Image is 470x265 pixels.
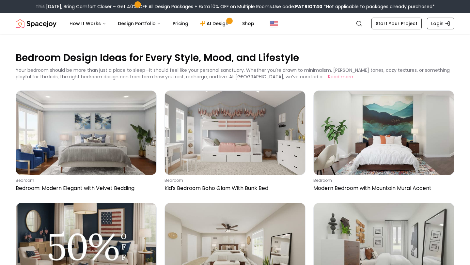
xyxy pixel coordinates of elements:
p: Bedroom: Modern Elegant with Velvet Bedding [16,184,154,192]
p: Bedroom Design Ideas for Every Style, Mood, and Lifestyle [16,51,454,64]
button: Read more [328,73,353,80]
p: Kid's Bedroom Boho Glam With Bunk Bed [164,184,303,192]
a: Shop [237,17,259,30]
a: Login [427,18,454,29]
img: Bedroom: Modern Elegant with Velvet Bedding [16,91,156,175]
img: Spacejoy Logo [16,17,56,30]
a: Pricing [167,17,194,30]
img: Kid's Bedroom Boho Glam With Bunk Bed [165,91,305,175]
a: Start Your Project [371,18,422,29]
a: Bedroom: Modern Elegant with Velvet BeddingbedroomBedroom: Modern Elegant with Velvet Bedding [16,90,157,195]
nav: Global [16,13,454,34]
a: AI Design [195,17,236,30]
nav: Main [64,17,259,30]
div: This [DATE], Bring Comfort Closer – Get 40% OFF All Design Packages + Extra 10% OFF on Multiple R... [36,3,435,10]
button: Design Portfolio [113,17,166,30]
p: Modern Bedroom with Mountain Mural Accent [313,184,452,192]
a: Kid's Bedroom Boho Glam With Bunk BedbedroomKid's Bedroom Boho Glam With Bunk Bed [164,90,305,195]
img: Modern Bedroom with Mountain Mural Accent [314,91,454,175]
a: Spacejoy [16,17,56,30]
p: bedroom [16,178,154,183]
button: How It Works [64,17,111,30]
p: bedroom [164,178,303,183]
img: United States [270,20,278,27]
span: Use code: [273,3,322,10]
b: PATRIOT40 [295,3,322,10]
p: bedroom [313,178,452,183]
span: *Not applicable to packages already purchased* [322,3,435,10]
p: Your bedroom should be more than just a place to sleep—it should feel like your personal sanctuar... [16,67,450,80]
a: Modern Bedroom with Mountain Mural AccentbedroomModern Bedroom with Mountain Mural Accent [313,90,454,195]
